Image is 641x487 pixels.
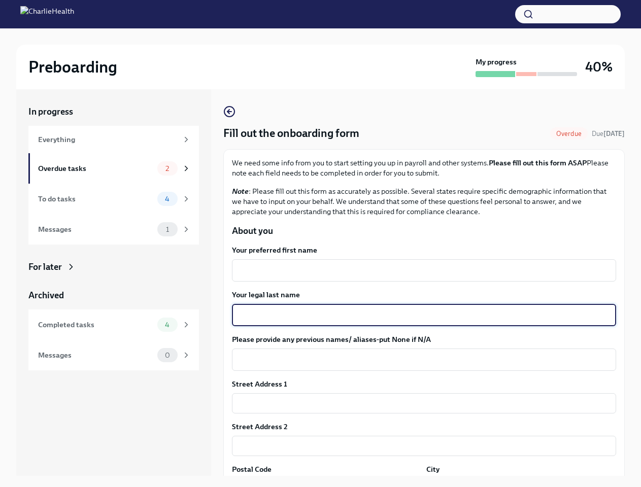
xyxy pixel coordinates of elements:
[28,340,199,370] a: Messages0
[28,126,199,153] a: Everything
[28,289,199,301] a: Archived
[28,261,199,273] a: For later
[28,309,199,340] a: Completed tasks4
[38,319,153,330] div: Completed tasks
[38,193,153,204] div: To do tasks
[232,245,616,255] label: Your preferred first name
[38,350,153,361] div: Messages
[28,106,199,118] a: In progress
[28,261,62,273] div: For later
[20,6,74,22] img: CharlieHealth
[592,129,625,138] span: August 30th, 2025 06:00
[426,464,440,474] label: City
[550,130,588,137] span: Overdue
[603,130,625,137] strong: [DATE]
[159,352,176,359] span: 0
[232,422,288,432] label: Street Address 2
[232,334,616,344] label: Please provide any previous names/ aliases-put None if N/A
[232,186,616,217] p: : Please fill out this form as accurately as possible. Several states require specific demographi...
[232,464,272,474] label: Postal Code
[592,130,625,137] span: Due
[28,214,199,245] a: Messages1
[476,57,517,67] strong: My progress
[232,187,249,196] strong: Note
[159,165,175,172] span: 2
[232,225,616,237] p: About you
[38,163,153,174] div: Overdue tasks
[232,379,287,389] label: Street Address 1
[160,226,175,233] span: 1
[223,126,359,141] h4: Fill out the onboarding form
[28,153,199,184] a: Overdue tasks2
[159,321,176,329] span: 4
[232,290,616,300] label: Your legal last name
[28,57,117,77] h2: Preboarding
[38,224,153,235] div: Messages
[585,58,613,76] h3: 40%
[38,134,178,145] div: Everything
[159,195,176,203] span: 4
[232,158,616,178] p: We need some info from you to start setting you up in payroll and other systems. Please note each...
[489,158,587,167] strong: Please fill out this form ASAP
[28,184,199,214] a: To do tasks4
